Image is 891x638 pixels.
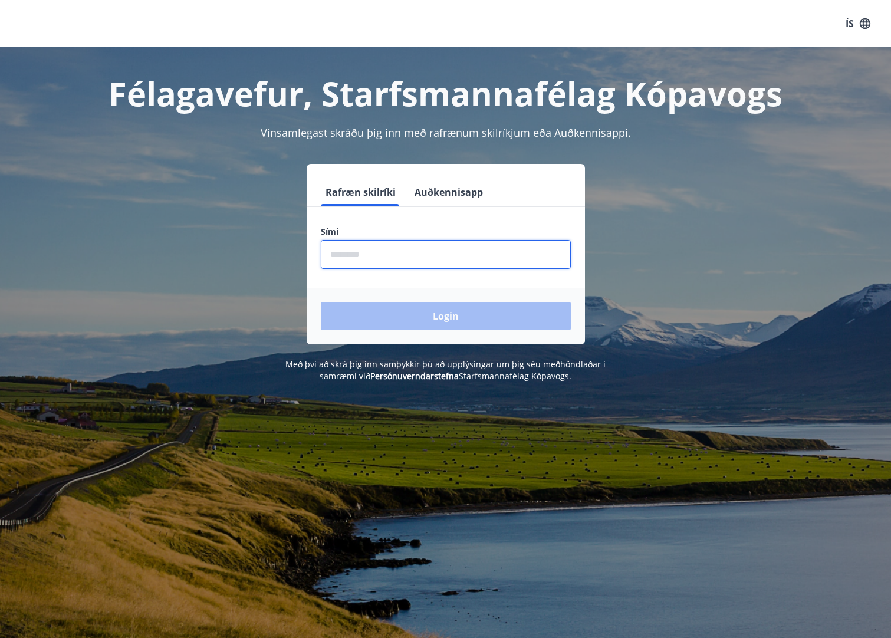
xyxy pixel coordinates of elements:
button: Auðkennisapp [410,178,488,206]
span: Vinsamlegast skráðu þig inn með rafrænum skilríkjum eða Auðkennisappi. [261,126,631,140]
h1: Félagavefur, Starfsmannafélag Kópavogs [35,71,856,116]
label: Sími [321,226,571,238]
span: Með því að skrá þig inn samþykkir þú að upplýsingar um þig séu meðhöndlaðar í samræmi við Starfsm... [285,359,606,382]
button: Rafræn skilríki [321,178,400,206]
button: ÍS [839,13,877,34]
a: Persónuverndarstefna [370,370,459,382]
